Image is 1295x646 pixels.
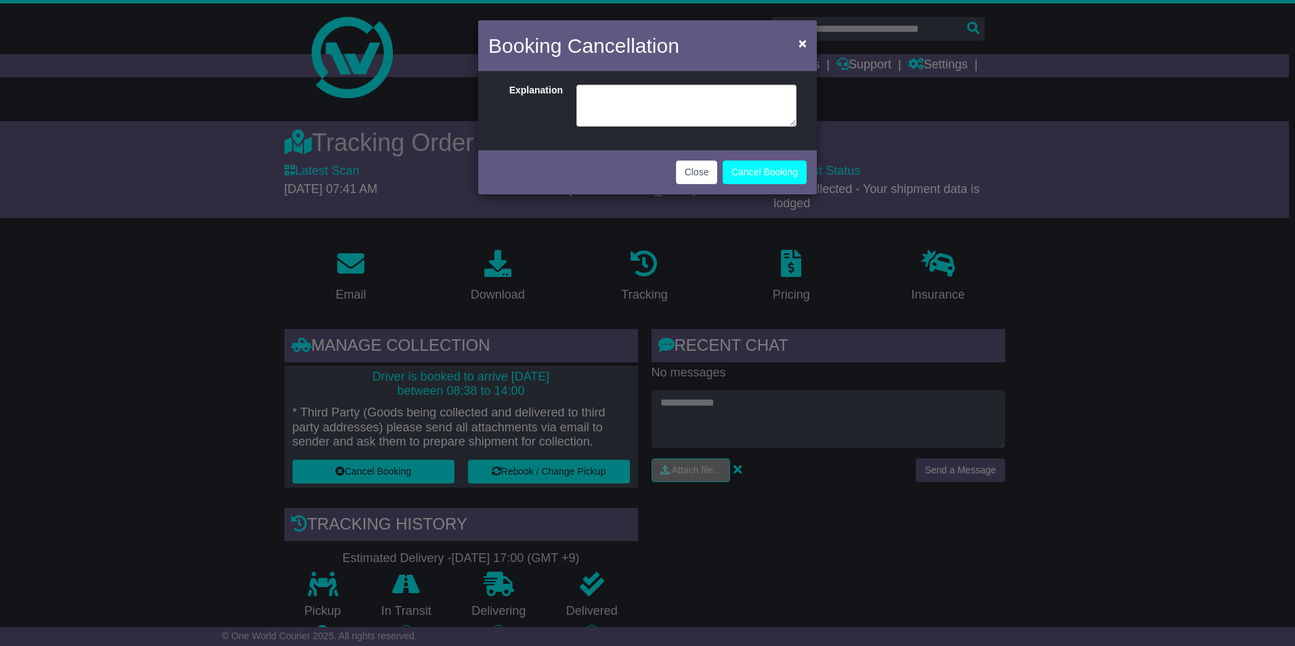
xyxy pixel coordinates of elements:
[792,29,813,57] button: Close
[799,35,807,51] span: ×
[723,160,807,184] button: Cancel Booking
[676,160,718,184] button: Close
[488,30,679,61] h4: Booking Cancellation
[492,85,570,123] label: Explanation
